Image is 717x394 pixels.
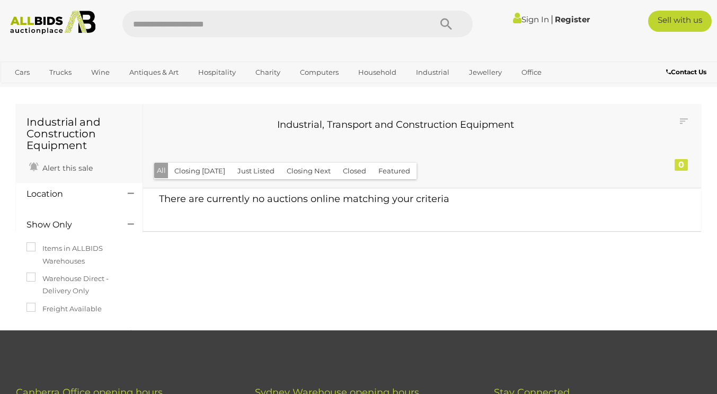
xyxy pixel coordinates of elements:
button: Search [420,11,473,37]
button: Closing Next [280,163,337,179]
a: Charity [249,64,287,81]
a: Computers [293,64,346,81]
div: 0 [675,159,688,171]
img: Allbids.com.au [5,11,101,34]
label: Freight Available [26,303,102,315]
a: Antiques & Art [122,64,185,81]
span: | [551,13,553,25]
h4: Location [26,189,112,199]
a: Sign In [513,14,549,24]
label: Warehouse Direct - Delivery Only [26,273,132,297]
a: Wine [84,64,117,81]
a: Hospitality [191,64,243,81]
span: There are currently no auctions online matching your criteria [159,193,449,205]
h4: Category [26,329,112,339]
h3: Industrial, Transport and Construction Equipment [162,120,630,130]
h1: Industrial and Construction Equipment [26,116,132,151]
button: Closing [DATE] [168,163,232,179]
label: Items in ALLBIDS Warehouses [26,242,132,267]
a: Trucks [42,64,78,81]
a: Industrial [409,64,456,81]
a: Register [555,14,590,24]
a: Cars [8,64,37,81]
b: Contact Us [666,68,706,76]
button: Featured [372,163,417,179]
button: Closed [337,163,373,179]
a: Sports [8,81,43,99]
a: Contact Us [666,66,709,78]
a: Household [351,64,403,81]
a: Office [515,64,548,81]
span: Alert this sale [40,163,93,173]
button: Just Listed [231,163,281,179]
a: [GEOGRAPHIC_DATA] [49,81,138,99]
a: Alert this sale [26,159,95,175]
a: Sell with us [648,11,712,32]
a: Jewellery [462,64,509,81]
h4: Show Only [26,220,112,230]
button: All [154,163,169,178]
